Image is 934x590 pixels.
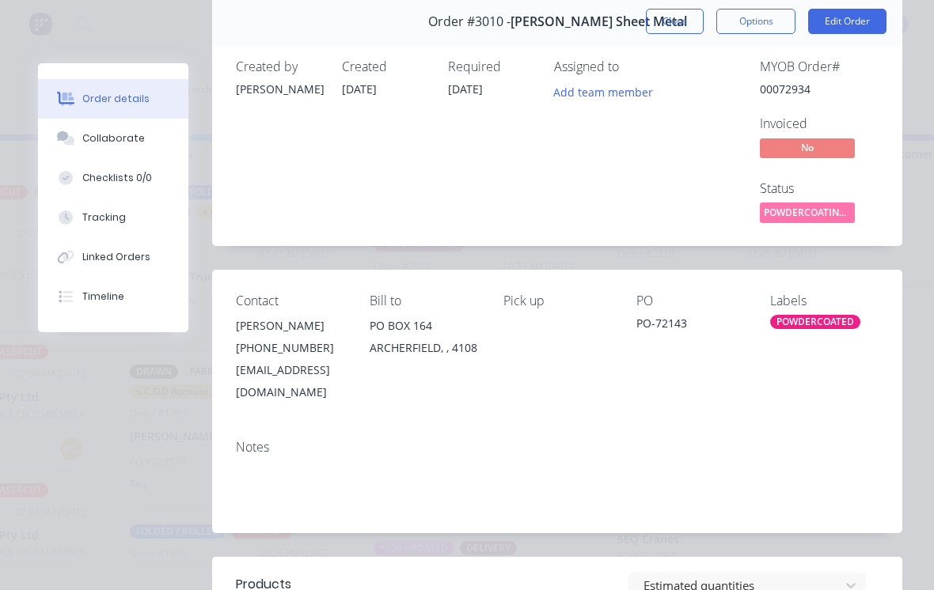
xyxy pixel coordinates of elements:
button: Collaborate [38,119,188,158]
div: [EMAIL_ADDRESS][DOMAIN_NAME] [236,359,344,403]
span: [DATE] [448,81,483,96]
div: Collaborate [82,131,145,146]
div: ARCHERFIELD, , 4108 [370,337,478,359]
div: Linked Orders [82,250,150,264]
div: Status [760,181,879,196]
button: Close [646,9,704,34]
div: MYOB Order # [760,59,879,74]
div: Contact [236,293,344,308]
div: Pick up [503,293,612,308]
button: Add team member [554,81,662,102]
div: Created by [236,59,323,74]
span: No [760,138,855,158]
div: [PERSON_NAME] [236,315,344,337]
button: Checklists 0/0 [38,158,188,198]
div: PO BOX 164ARCHERFIELD, , 4108 [370,315,478,365]
button: POWDERCOATING/S... [760,202,855,226]
div: Checklists 0/0 [82,171,152,185]
span: [DATE] [342,81,377,96]
button: Linked Orders [38,237,188,277]
div: 00072934 [760,81,879,97]
div: [PHONE_NUMBER] [236,337,344,359]
div: Tracking [82,210,126,225]
div: PO [636,293,745,308]
div: POWDERCOATED [770,315,860,329]
div: Required [448,59,535,74]
button: Timeline [38,277,188,316]
span: [PERSON_NAME] Sheet Metal [511,14,687,29]
button: Edit Order [808,9,887,34]
button: Add team member [545,81,662,102]
div: Created [342,59,429,74]
div: [PERSON_NAME] [236,81,323,97]
div: Assigned to [554,59,712,74]
div: Labels [770,293,879,308]
div: [PERSON_NAME][PHONE_NUMBER][EMAIL_ADDRESS][DOMAIN_NAME] [236,315,344,403]
button: Tracking [38,198,188,237]
div: Order details [82,92,150,106]
div: Timeline [82,289,124,304]
div: Invoiced [760,116,879,131]
span: Order #3010 - [428,14,511,29]
div: Bill to [370,293,478,308]
div: Notes [236,440,879,455]
button: Options [716,9,795,34]
span: POWDERCOATING/S... [760,202,855,222]
button: Order details [38,79,188,119]
div: PO-72143 [636,315,745,337]
div: PO BOX 164 [370,315,478,337]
